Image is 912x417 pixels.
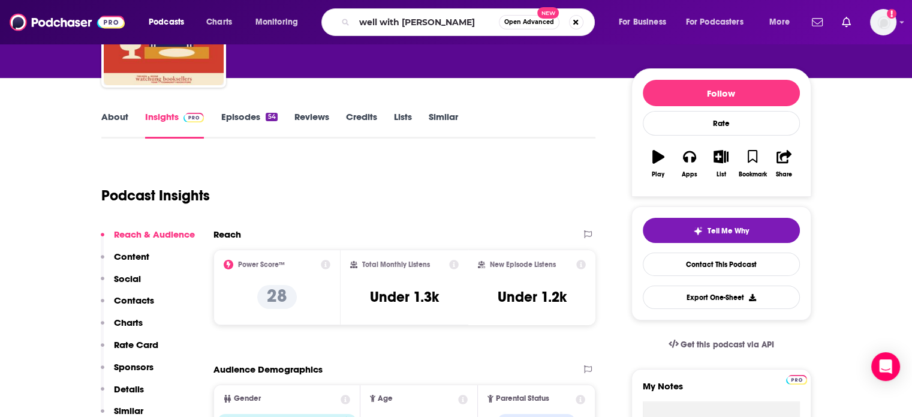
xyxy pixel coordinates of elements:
button: List [705,142,736,185]
div: Share [776,171,792,178]
button: tell me why sparkleTell Me Why [643,218,800,243]
h2: Power Score™ [238,260,285,269]
h2: Audience Demographics [213,364,323,375]
button: Charts [101,317,143,339]
p: Social [114,273,141,284]
p: Similar [114,405,143,416]
p: Sponsors [114,361,153,373]
button: open menu [247,13,314,32]
div: Open Intercom Messenger [871,352,900,381]
span: Monitoring [255,14,298,31]
span: Open Advanced [504,19,554,25]
div: Bookmark [738,171,766,178]
button: Export One-Sheet [643,286,800,309]
button: Rate Card [101,339,158,361]
h2: Total Monthly Listens [362,260,430,269]
img: tell me why sparkle [693,226,703,236]
a: About [101,111,128,139]
a: InsightsPodchaser Pro [145,111,204,139]
a: Show notifications dropdown [807,12,827,32]
button: Share [768,142,799,185]
button: Sponsors [101,361,153,383]
div: 54 [266,113,277,121]
button: Contacts [101,295,154,317]
button: open menu [610,13,681,32]
a: Contact This Podcast [643,253,800,276]
a: Get this podcast via API [659,330,784,359]
div: Rate [643,111,800,136]
a: Lists [394,111,412,139]
a: Credits [346,111,377,139]
span: Logged in as SimonElement [870,9,896,35]
span: Podcasts [149,14,184,31]
div: List [717,171,726,178]
button: Follow [643,80,800,106]
button: Content [101,251,149,273]
img: Podchaser Pro [183,113,204,122]
img: User Profile [870,9,896,35]
h3: Under 1.2k [498,288,567,306]
div: Search podcasts, credits, & more... [333,8,606,36]
p: Charts [114,317,143,328]
a: Reviews [294,111,329,139]
h2: New Episode Listens [490,260,556,269]
button: Details [101,383,144,406]
p: Details [114,383,144,395]
button: open menu [761,13,805,32]
button: open menu [140,13,200,32]
svg: Add a profile image [887,9,896,19]
button: Social [101,273,141,295]
span: More [769,14,790,31]
h2: Reach [213,229,241,240]
input: Search podcasts, credits, & more... [354,13,499,32]
p: Contacts [114,295,154,306]
a: Pro website [786,373,807,385]
button: Play [643,142,674,185]
div: Apps [682,171,697,178]
p: Content [114,251,149,262]
a: Episodes54 [221,111,277,139]
button: Show profile menu [870,9,896,35]
button: Open AdvancedNew [499,15,559,29]
a: Charts [198,13,239,32]
span: Tell Me Why [708,226,749,236]
label: My Notes [643,380,800,401]
a: Similar [429,111,458,139]
a: Show notifications dropdown [837,12,856,32]
h1: Podcast Insights [101,187,210,205]
span: Get this podcast via API [681,340,773,350]
span: Gender [234,395,261,403]
img: Podchaser Pro [786,375,807,385]
p: Rate Card [114,339,158,350]
p: 28 [257,285,297,309]
h3: Under 1.3k [370,288,439,306]
button: open menu [678,13,761,32]
button: Reach & Audience [101,229,195,251]
span: For Podcasters [686,14,744,31]
div: Play [652,171,664,178]
button: Apps [674,142,705,185]
span: Charts [206,14,232,31]
img: Podchaser - Follow, Share and Rate Podcasts [10,11,125,34]
span: Parental Status [496,395,549,403]
span: Age [378,395,393,403]
p: Reach & Audience [114,229,195,240]
button: Bookmark [737,142,768,185]
span: New [537,7,559,19]
span: For Business [619,14,666,31]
